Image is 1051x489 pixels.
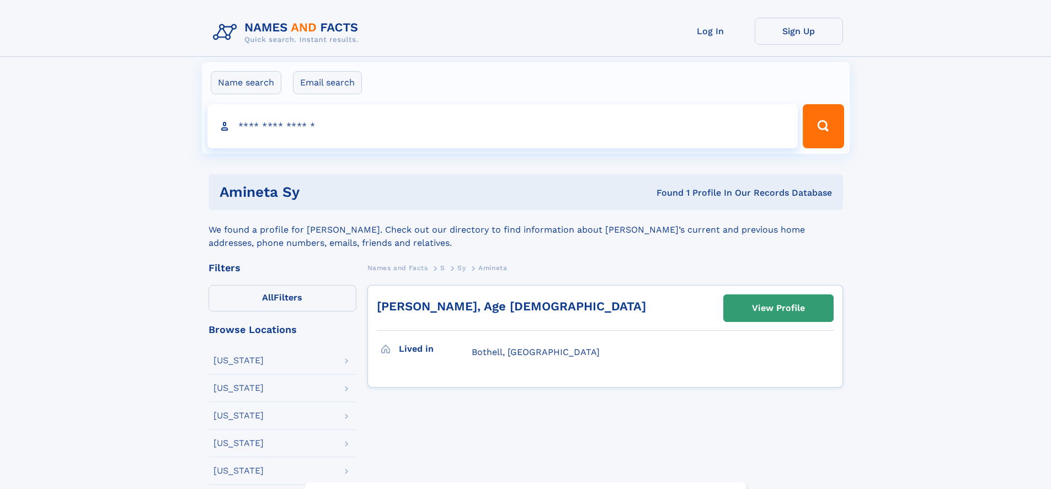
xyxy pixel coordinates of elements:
div: View Profile [752,295,805,321]
h3: Lived in [399,340,472,358]
a: View Profile [724,295,833,321]
span: Amineta [478,264,507,272]
div: Filters [209,263,356,273]
div: [US_STATE] [214,411,264,420]
h1: Amineta Sy [220,185,478,199]
label: Name search [211,71,281,94]
div: Found 1 Profile In Our Records Database [478,187,832,199]
label: Filters [209,285,356,311]
div: [US_STATE] [214,466,264,475]
a: [PERSON_NAME], Age [DEMOGRAPHIC_DATA] [377,299,646,313]
a: Sign Up [755,18,843,45]
div: [US_STATE] [214,439,264,448]
span: S [440,264,445,272]
label: Email search [293,71,362,94]
a: S [440,261,445,275]
a: Log In [666,18,755,45]
div: [US_STATE] [214,384,264,393]
a: Names and Facts [367,261,428,275]
input: search input [207,104,798,148]
div: Browse Locations [209,325,356,335]
a: Sy [457,261,466,275]
img: Logo Names and Facts [209,18,367,47]
div: [US_STATE] [214,356,264,365]
div: We found a profile for [PERSON_NAME]. Check out our directory to find information about [PERSON_N... [209,210,843,250]
span: Bothell, [GEOGRAPHIC_DATA] [472,347,600,357]
span: All [262,292,274,303]
button: Search Button [803,104,844,148]
span: Sy [457,264,466,272]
